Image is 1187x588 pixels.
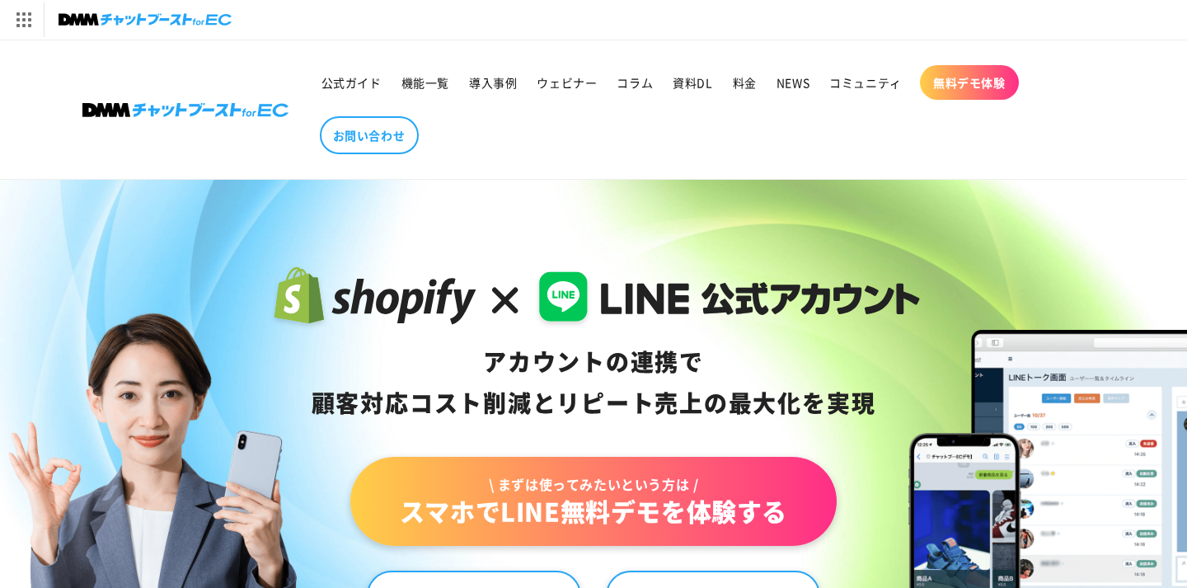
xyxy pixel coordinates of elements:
[312,65,392,100] a: 公式ガイド
[776,75,809,90] span: NEWS
[733,75,757,90] span: 料金
[321,75,382,90] span: 公式ガイド
[320,116,419,154] a: お問い合わせ
[267,341,921,424] div: アカウントの連携で 顧客対応コスト削減と リピート売上の 最大化を実現
[723,65,767,100] a: 料金
[2,2,44,37] img: サービス
[82,103,289,117] img: 株式会社DMM Boost
[350,457,837,546] a: \ まずは使ってみたいという方は /スマホでLINE無料デモを体験する
[392,65,459,100] a: 機能一覧
[401,75,449,90] span: 機能一覧
[663,65,722,100] a: 資料DL
[333,128,406,143] span: お問い合わせ
[459,65,527,100] a: 導入事例
[469,75,517,90] span: 導入事例
[617,75,653,90] span: コラム
[673,75,712,90] span: 資料DL
[527,65,607,100] a: ウェビナー
[933,75,1006,90] span: 無料デモ体験
[537,75,597,90] span: ウェビナー
[829,75,902,90] span: コミュニティ
[607,65,663,100] a: コラム
[59,8,232,31] img: チャットブーストforEC
[400,475,787,493] span: \ まずは使ってみたいという方は /
[819,65,912,100] a: コミュニティ
[767,65,819,100] a: NEWS
[920,65,1019,100] a: 無料デモ体験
